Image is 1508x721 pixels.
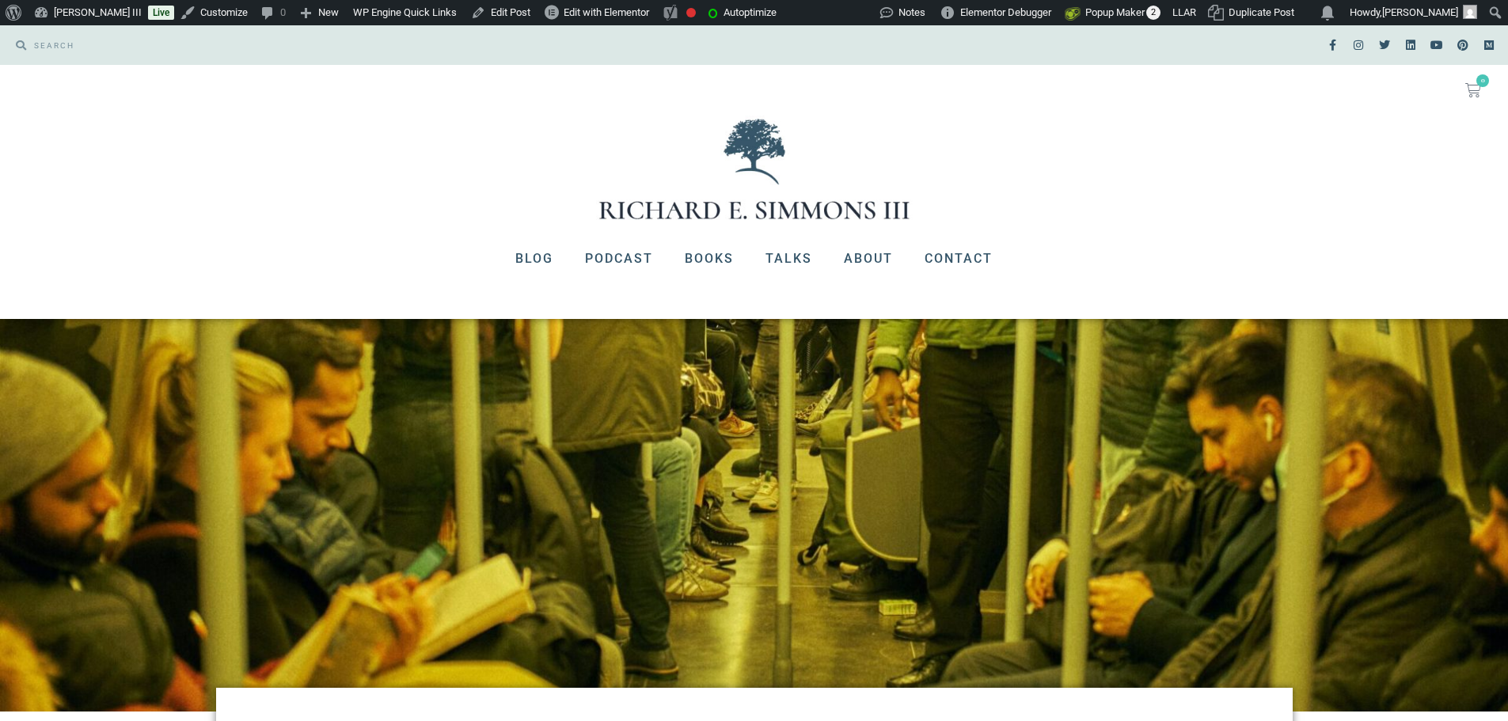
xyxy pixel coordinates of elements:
span: Edit with Elementor [564,6,649,18]
div: Focus keyphrase not set [686,8,696,17]
span: [PERSON_NAME] [1382,6,1458,18]
span: 2 [1146,6,1160,20]
input: SEARCH [26,33,746,57]
img: Views over 48 hours. Click for more Jetpack Stats. [791,3,827,28]
a: Contact [909,238,1008,279]
span: 0 [1476,74,1489,87]
a: Books [669,238,750,279]
a: Live [148,6,174,20]
a: Blog [500,238,569,279]
a: Talks [750,238,828,279]
a: Podcast [569,238,669,279]
a: About [828,238,909,279]
a: 0 [1446,73,1500,108]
